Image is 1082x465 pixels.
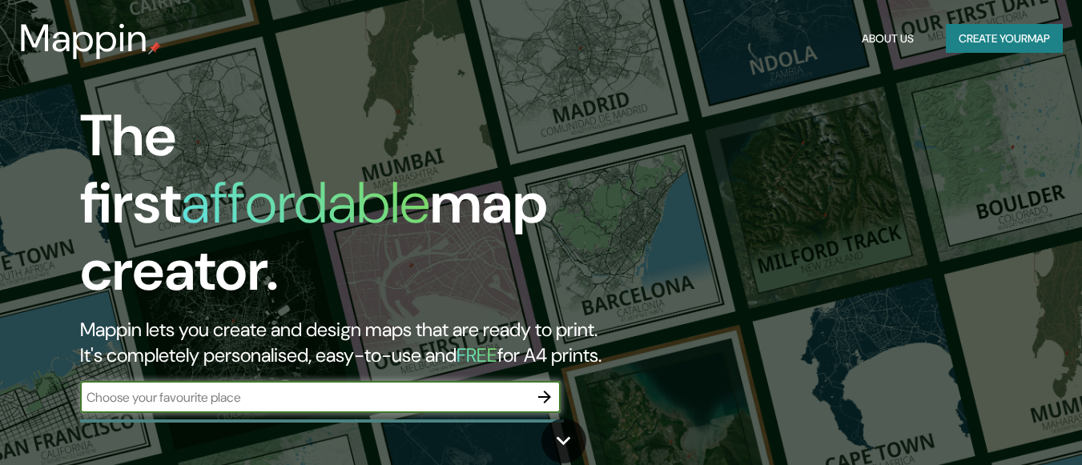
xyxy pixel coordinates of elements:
h2: Mappin lets you create and design maps that are ready to print. It's completely personalised, eas... [80,317,621,368]
img: mappin-pin [148,42,161,54]
button: Create yourmap [946,24,1063,54]
h1: The first map creator. [80,102,621,317]
h5: FREE [457,343,497,367]
h1: affordable [181,166,430,240]
h3: Mappin [19,16,148,61]
button: About Us [855,24,920,54]
input: Choose your favourite place [80,388,529,407]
